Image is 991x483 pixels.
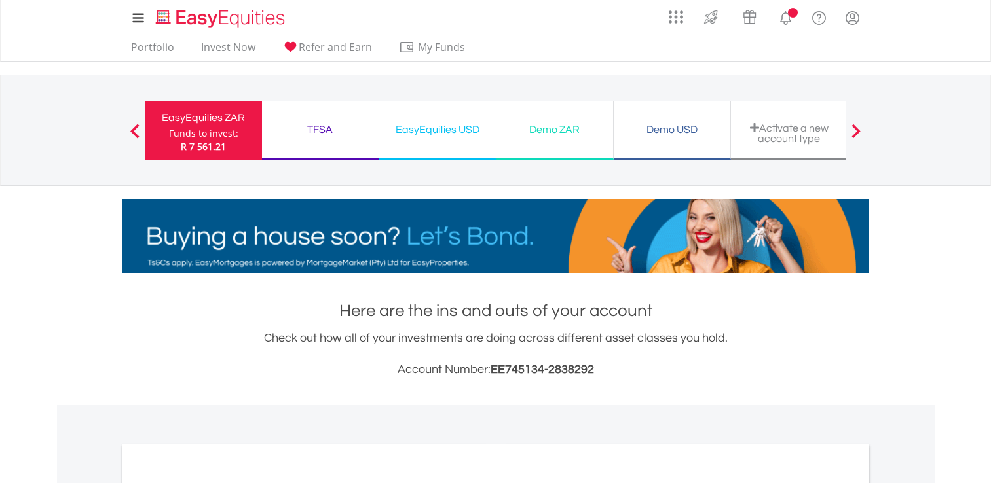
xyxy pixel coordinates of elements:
a: My Profile [836,3,869,32]
div: EasyEquities USD [387,120,488,139]
a: Home page [151,3,290,29]
span: Refer and Earn [299,40,372,54]
span: My Funds [399,39,485,56]
span: R 7 561.21 [181,140,226,152]
div: Activate a new account type [739,122,840,144]
a: Notifications [769,3,802,29]
div: Demo USD [622,120,722,139]
a: Portfolio [126,41,179,61]
a: FAQ's and Support [802,3,836,29]
a: AppsGrid [660,3,692,24]
a: Vouchers [730,3,769,27]
img: EasyMortage Promotion Banner [122,199,869,273]
div: Funds to invest: [169,127,238,140]
a: Refer and Earn [277,41,377,61]
a: Invest Now [196,41,261,61]
div: EasyEquities ZAR [153,109,254,127]
h3: Account Number: [122,361,869,379]
img: EasyEquities_Logo.png [153,8,290,29]
div: Check out how all of your investments are doing across different asset classes you hold. [122,329,869,379]
span: EE745134-2838292 [491,363,594,376]
img: vouchers-v2.svg [739,7,760,27]
div: TFSA [270,120,371,139]
h1: Here are the ins and outs of your account [122,299,869,323]
div: Demo ZAR [504,120,605,139]
img: thrive-v2.svg [700,7,722,27]
img: grid-menu-icon.svg [669,10,683,24]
